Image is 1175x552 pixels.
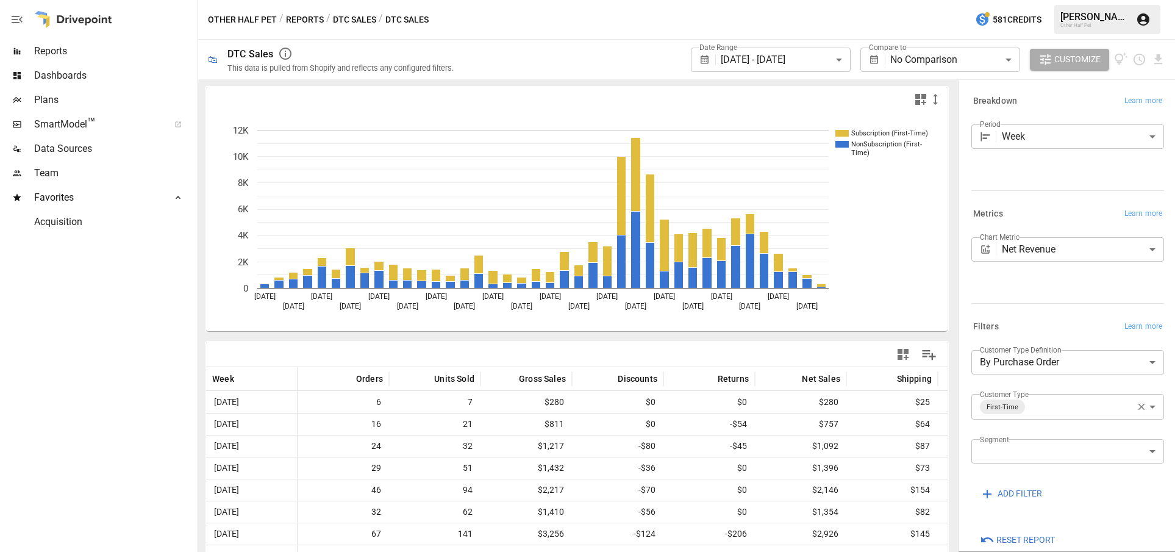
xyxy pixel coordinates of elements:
[670,392,749,413] span: $0
[980,434,1009,445] label: Segment
[1002,124,1164,149] div: Week
[212,436,291,457] span: [DATE]
[368,292,390,301] text: [DATE]
[487,392,566,413] span: $280
[212,457,291,479] span: [DATE]
[980,119,1001,129] label: Period
[454,302,475,310] text: [DATE]
[1002,237,1164,262] div: Net Revenue
[993,12,1041,27] span: 581 Credits
[971,529,1063,551] button: Reset Report
[395,457,474,479] span: 51
[852,457,932,479] span: $73
[212,523,291,545] span: [DATE]
[340,302,361,310] text: [DATE]
[254,292,276,301] text: [DATE]
[761,501,840,523] span: $1,354
[395,479,474,501] span: 94
[568,302,590,310] text: [DATE]
[311,292,332,301] text: [DATE]
[1124,95,1162,107] span: Learn more
[426,292,447,301] text: [DATE]
[890,48,1020,72] div: No Comparison
[212,392,291,413] span: [DATE]
[852,523,932,545] span: $145
[670,479,749,501] span: $0
[1054,52,1101,67] span: Customize
[973,320,999,334] h6: Filters
[304,414,383,435] span: 16
[304,523,383,545] span: 67
[852,436,932,457] span: $87
[944,436,1023,457] span: $3
[670,501,749,523] span: $0
[625,302,646,310] text: [DATE]
[761,479,840,501] span: $2,146
[34,93,195,107] span: Plans
[1151,52,1165,66] button: Download report
[326,12,330,27] div: /
[618,373,657,385] span: Discounts
[395,392,474,413] span: 7
[1030,49,1109,71] button: Customize
[718,373,749,385] span: Returns
[208,54,218,65] div: 🛍
[578,436,657,457] span: -$80
[34,44,195,59] span: Reports
[944,479,1023,501] span: $0
[578,414,657,435] span: $0
[578,479,657,501] span: -$70
[682,302,704,310] text: [DATE]
[487,523,566,545] span: $3,256
[206,112,938,331] svg: A chart.
[34,215,195,229] span: Acquisition
[721,48,850,72] div: [DATE] - [DATE]
[654,292,675,301] text: [DATE]
[670,457,749,479] span: $0
[971,483,1051,505] button: ADD FILTER
[233,125,249,136] text: 12K
[208,12,277,27] button: Other Half Pet
[34,166,195,181] span: Team
[212,373,234,385] span: Week
[487,457,566,479] span: $1,432
[578,457,657,479] span: -$36
[87,115,96,131] span: ™
[227,48,273,60] div: DTC Sales
[851,140,922,148] text: NonSubscription (First-
[1114,49,1128,71] button: View documentation
[395,414,474,435] span: 21
[670,414,749,435] span: -$54
[519,373,566,385] span: Gross Sales
[852,479,932,501] span: $154
[212,414,291,435] span: [DATE]
[998,486,1042,501] span: ADD FILTER
[1132,52,1146,66] button: Schedule report
[1124,321,1162,333] span: Learn more
[980,232,1020,242] label: Chart Metric
[996,532,1055,548] span: Reset Report
[227,63,454,73] div: This data is pulled from Shopify and reflects any configured filters.
[395,501,474,523] span: 62
[395,523,474,545] span: 141
[233,151,249,162] text: 10K
[973,207,1003,221] h6: Metrics
[487,436,566,457] span: $1,217
[761,523,840,545] span: $2,926
[238,230,249,241] text: 4K
[304,501,383,523] span: 32
[944,392,1023,413] span: $0
[304,392,383,413] span: 6
[395,436,474,457] span: 32
[670,436,749,457] span: -$45
[852,392,932,413] span: $25
[973,95,1017,108] h6: Breakdown
[243,283,248,294] text: 0
[915,341,943,368] button: Manage Columns
[238,177,249,188] text: 8K
[379,12,383,27] div: /
[802,373,840,385] span: Net Sales
[761,392,840,413] span: $280
[761,457,840,479] span: $1,396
